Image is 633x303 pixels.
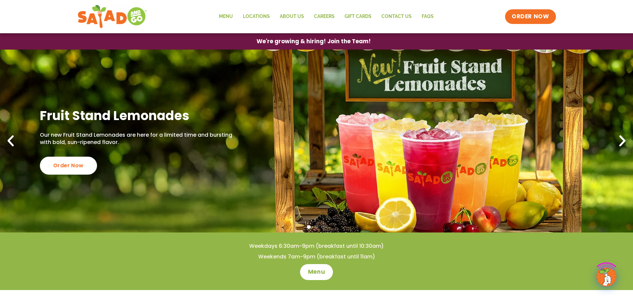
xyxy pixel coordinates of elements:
span: Go to slide 2 [315,225,318,229]
h2: Fruit Stand Lemonades [40,107,236,124]
a: Menu [300,264,333,280]
span: We're growing & hiring! Join the Team! [257,39,371,44]
a: We're growing & hiring! Join the Team! [247,34,381,49]
a: FAQs [417,9,439,24]
span: Go to slide 3 [322,225,326,229]
a: GIFT CARDS [340,9,376,24]
span: ORDER NOW [512,13,549,21]
h4: Weekdays 6:30am-9pm (breakfast until 10:30am) [13,242,620,250]
a: ORDER NOW [505,9,556,24]
span: Menu [308,268,325,276]
a: Contact Us [376,9,417,24]
a: Locations [238,9,275,24]
span: Go to slide 1 [307,225,311,229]
div: Next slide [615,134,630,148]
p: Our new Fruit Stand Lemonades are here for a limited time and bursting with bold, sun-ripened fla... [40,131,236,146]
div: Order Now [40,157,97,175]
a: Menu [214,9,238,24]
div: Previous slide [3,134,18,148]
img: new-SAG-logo-768×292 [77,3,148,30]
h4: Weekends 7am-9pm (breakfast until 11am) [13,253,620,260]
a: Careers [309,9,340,24]
nav: Menu [214,9,439,24]
a: About Us [275,9,309,24]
